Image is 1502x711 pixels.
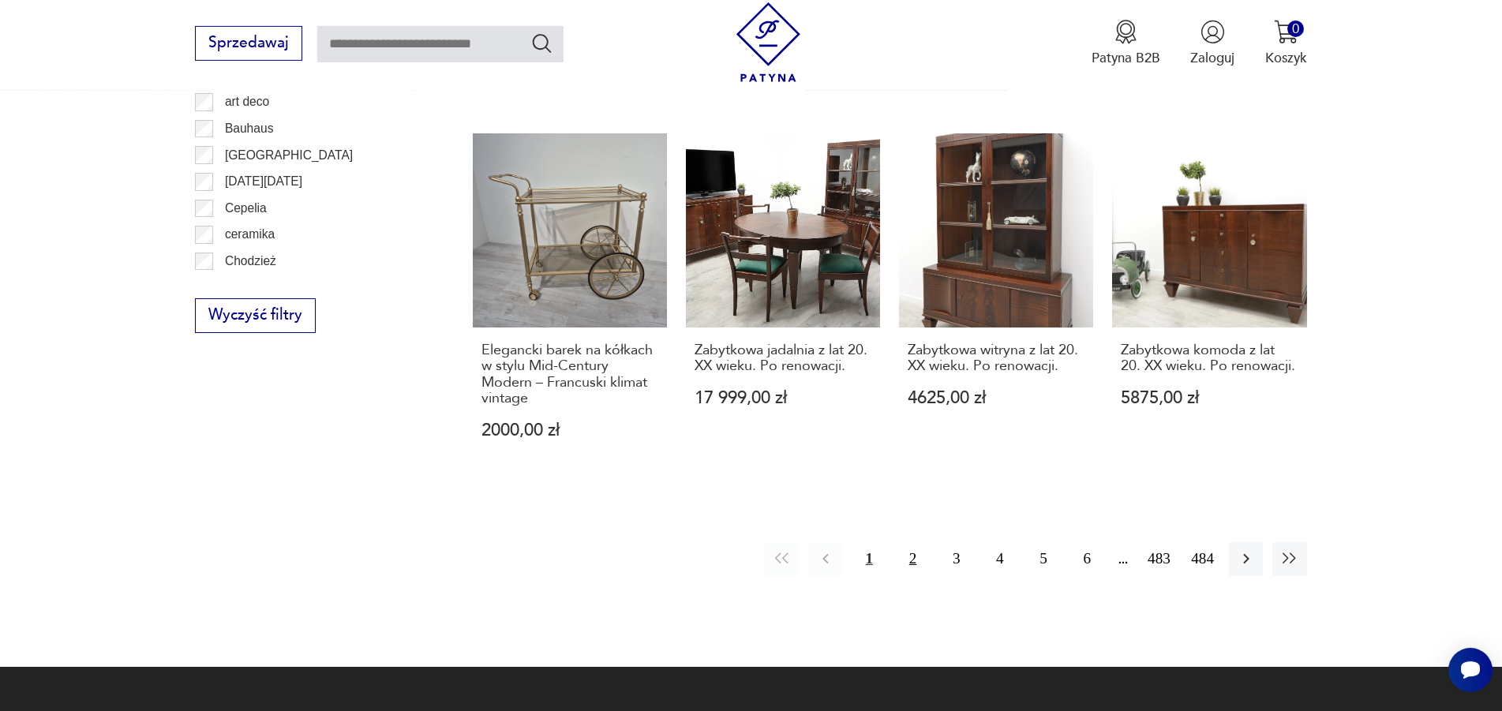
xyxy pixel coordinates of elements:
p: Patyna B2B [1092,49,1160,67]
button: 484 [1185,542,1219,576]
button: 6 [1070,542,1104,576]
button: Szukaj [530,32,553,54]
button: Sprzedawaj [195,26,302,61]
p: Koszyk [1265,49,1307,67]
button: 4 [983,542,1017,576]
a: Zabytkowa witryna z lat 20. XX wieku. Po renowacji.Zabytkowa witryna z lat 20. XX wieku. Po renow... [899,133,1093,476]
button: Patyna B2B [1092,20,1160,67]
a: Zabytkowa jadalnia z lat 20. XX wieku. Po renowacji.Zabytkowa jadalnia z lat 20. XX wieku. Po ren... [686,133,880,476]
a: Ikona medaluPatyna B2B [1092,20,1160,67]
button: Wyczyść filtry [195,298,315,333]
div: 0 [1287,21,1304,37]
h3: Zabytkowa witryna z lat 20. XX wieku. Po renowacji. [908,342,1085,375]
button: 1 [852,542,886,576]
h3: Zabytkowa jadalnia z lat 20. XX wieku. Po renowacji. [695,342,872,375]
p: [GEOGRAPHIC_DATA] [225,145,353,166]
p: 17 999,00 zł [695,390,872,406]
button: Zaloguj [1190,20,1234,67]
button: 0Koszyk [1265,20,1307,67]
p: Chodzież [225,251,276,271]
button: 5 [1027,542,1061,576]
h3: Elegancki barek na kółkach w stylu Mid-Century Modern – Francuski klimat vintage [481,342,659,407]
p: art deco [225,92,269,112]
p: Zaloguj [1190,49,1234,67]
p: 5875,00 zł [1121,390,1298,406]
p: ceramika [225,224,275,245]
img: Patyna - sklep z meblami i dekoracjami vintage [729,2,808,82]
p: [DATE][DATE] [225,171,302,192]
button: 2 [896,542,930,576]
img: Ikona koszyka [1274,20,1298,44]
p: 4625,00 zł [908,390,1085,406]
a: Zabytkowa komoda z lat 20. XX wieku. Po renowacji.Zabytkowa komoda z lat 20. XX wieku. Po renowac... [1112,133,1306,476]
img: Ikonka użytkownika [1200,20,1225,44]
p: Ćmielów [225,277,272,297]
a: Sprzedawaj [195,38,302,51]
p: Bauhaus [225,118,274,139]
button: 483 [1142,542,1176,576]
p: Cepelia [225,198,267,219]
img: Ikona medalu [1114,20,1138,44]
button: 3 [939,542,973,576]
p: 2000,00 zł [481,422,659,439]
a: Elegancki barek na kółkach w stylu Mid-Century Modern – Francuski klimat vintageElegancki barek n... [473,133,667,476]
iframe: Smartsupp widget button [1448,648,1493,692]
h3: Zabytkowa komoda z lat 20. XX wieku. Po renowacji. [1121,342,1298,375]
